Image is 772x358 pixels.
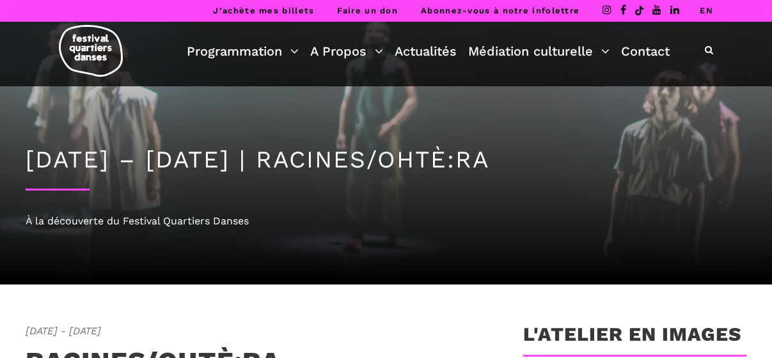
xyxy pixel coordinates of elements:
[187,40,299,62] a: Programmation
[468,40,610,62] a: Médiation culturelle
[700,6,713,15] a: EN
[337,6,398,15] a: Faire un don
[26,213,746,230] div: À la découverte du Festival Quartiers Danses
[26,323,498,339] span: [DATE] - [DATE]
[621,40,670,62] a: Contact
[395,40,457,62] a: Actualités
[523,323,741,355] h3: L'atelier en images
[213,6,314,15] a: J’achète mes billets
[59,25,123,77] img: logo-fqd-med
[421,6,579,15] a: Abonnez-vous à notre infolettre
[26,146,746,174] h1: [DATE] – [DATE] | RACINES/OHTÈ:RA
[310,40,383,62] a: A Propos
